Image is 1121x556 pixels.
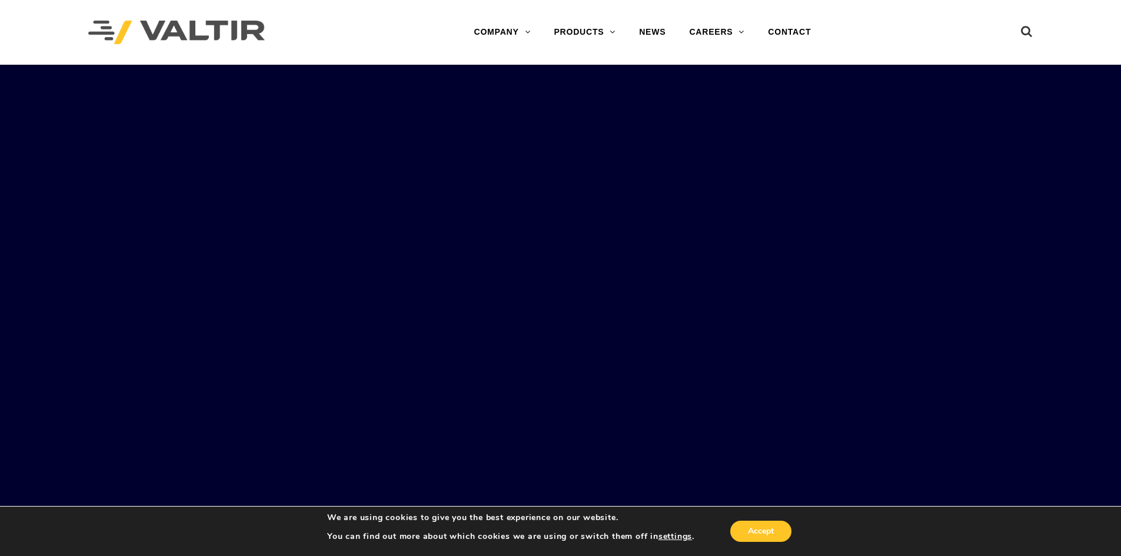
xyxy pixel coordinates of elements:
[627,21,677,44] a: NEWS
[327,512,694,523] p: We are using cookies to give you the best experience on our website.
[658,531,692,542] button: settings
[327,531,694,542] p: You can find out more about which cookies we are using or switch them off in .
[730,521,791,542] button: Accept
[677,21,756,44] a: CAREERS
[88,21,265,45] img: Valtir
[462,21,542,44] a: COMPANY
[542,21,627,44] a: PRODUCTS
[756,21,823,44] a: CONTACT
